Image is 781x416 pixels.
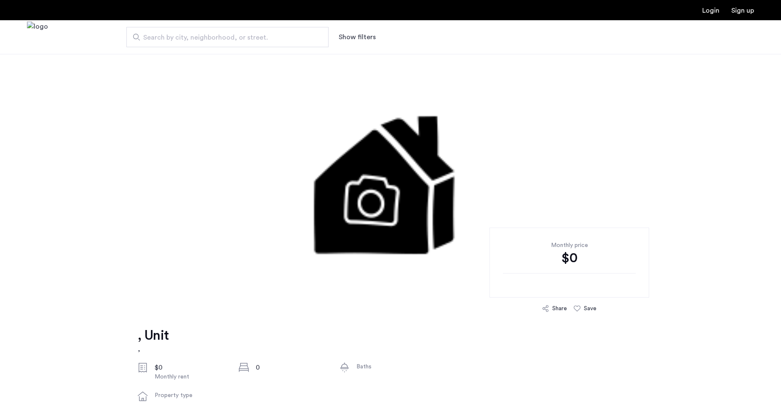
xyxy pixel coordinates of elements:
[339,32,376,42] button: Show or hide filters
[27,21,48,53] img: logo
[155,362,225,373] div: $0
[138,327,169,344] h1: , Unit
[702,7,719,14] a: Login
[138,327,169,354] a: , Unit,
[141,54,641,307] img: 1.gif
[731,7,754,14] a: Registration
[503,241,636,250] div: Monthly price
[356,362,427,371] div: Baths
[155,373,225,381] div: Monthly rent
[552,304,567,313] div: Share
[126,27,329,47] input: Apartment Search
[503,250,636,266] div: $0
[584,304,596,313] div: Save
[143,32,305,43] span: Search by city, neighborhood, or street.
[27,21,48,53] a: Cazamio Logo
[256,362,326,373] div: 0
[138,344,169,354] h2: ,
[155,391,225,400] div: Property type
